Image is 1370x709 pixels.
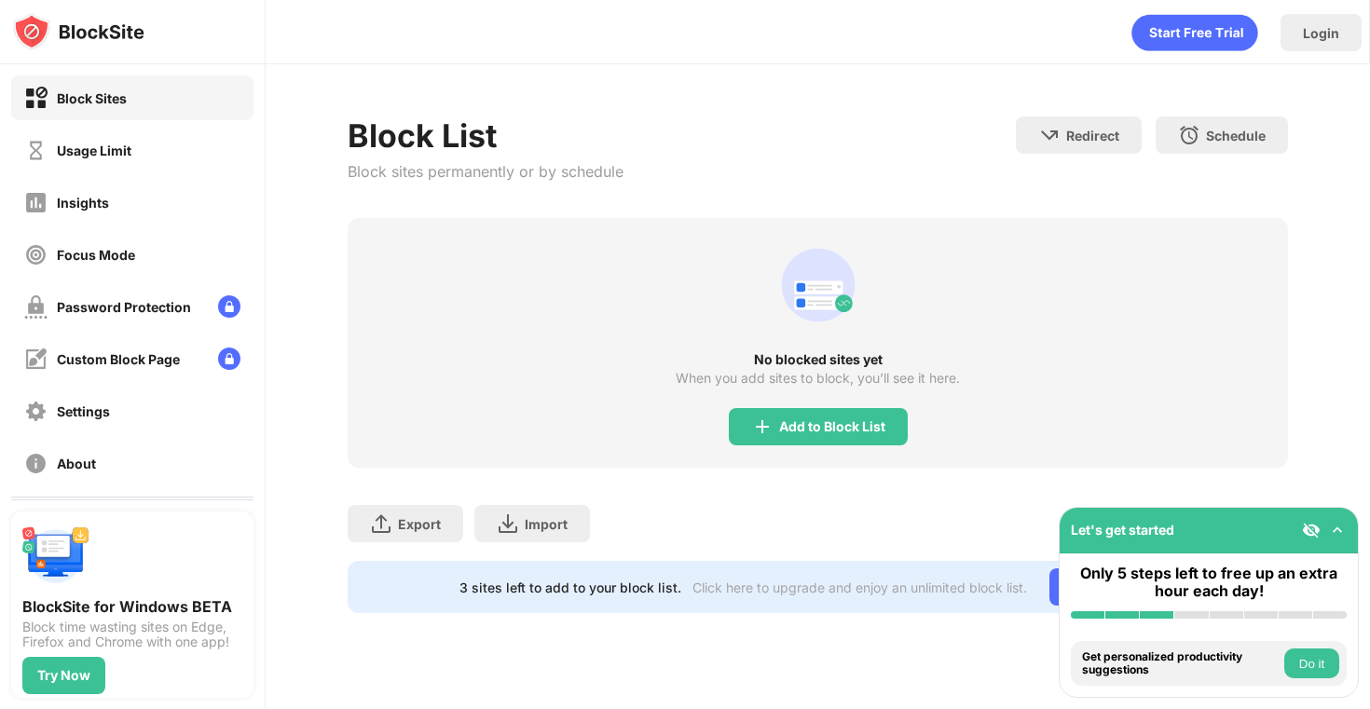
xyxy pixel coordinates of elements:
div: Login [1303,25,1339,41]
img: logo-blocksite.svg [13,13,144,50]
img: push-desktop.svg [22,523,89,590]
div: Add to Block List [779,419,885,434]
div: Click here to upgrade and enjoy an unlimited block list. [692,579,1027,595]
img: focus-off.svg [24,243,48,266]
div: Export [398,516,441,532]
img: lock-menu.svg [218,348,240,370]
div: Settings [57,403,110,419]
button: Do it [1284,648,1339,678]
div: Block sites permanently or by schedule [348,162,623,181]
div: When you add sites to block, you’ll see it here. [676,371,960,386]
div: Get personalized productivity suggestions [1082,650,1280,677]
div: Block time wasting sites on Edge, Firefox and Chrome with one app! [22,620,242,649]
img: settings-off.svg [24,400,48,423]
img: time-usage-off.svg [24,139,48,162]
img: block-on.svg [24,87,48,110]
div: About [57,456,96,471]
div: Password Protection [57,299,191,315]
div: Let's get started [1071,522,1174,538]
div: Try Now [37,668,90,683]
div: Only 5 steps left to free up an extra hour each day! [1071,565,1347,600]
div: Block List [348,116,623,155]
div: Go Unlimited [1049,568,1177,606]
div: animation [1131,14,1258,51]
div: 3 sites left to add to your block list. [459,579,681,595]
div: BlockSite for Windows BETA [22,597,242,616]
div: Focus Mode [57,247,135,263]
img: customize-block-page-off.svg [24,348,48,371]
div: No blocked sites yet [348,352,1288,367]
img: insights-off.svg [24,191,48,214]
img: lock-menu.svg [218,295,240,318]
div: Insights [57,195,109,211]
div: Custom Block Page [57,351,180,367]
div: animation [774,240,863,330]
img: password-protection-off.svg [24,295,48,319]
div: Usage Limit [57,143,131,158]
div: Block Sites [57,90,127,106]
div: Redirect [1066,128,1119,143]
img: eye-not-visible.svg [1302,521,1321,539]
img: about-off.svg [24,452,48,475]
div: Import [525,516,568,532]
img: omni-setup-toggle.svg [1328,521,1347,539]
div: Schedule [1206,128,1266,143]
